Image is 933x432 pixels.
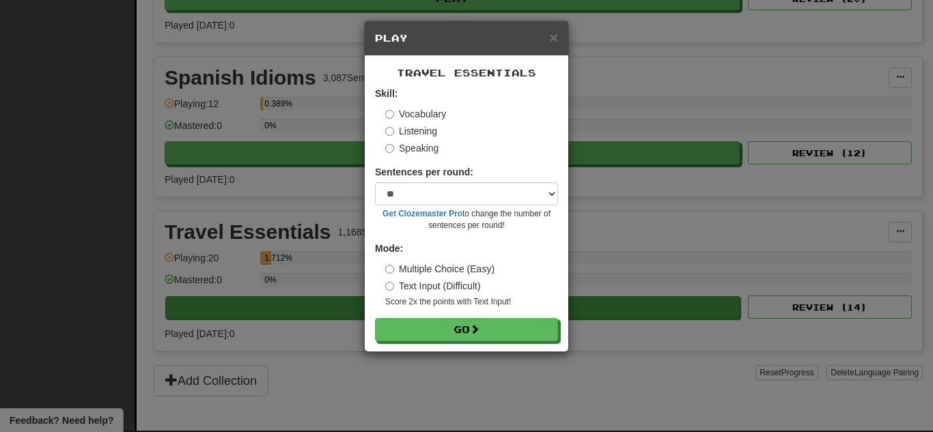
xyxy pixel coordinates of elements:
[375,31,558,45] h5: Play
[397,67,536,78] span: Travel Essentials
[375,165,473,179] label: Sentences per round:
[385,265,394,274] input: Multiple Choice (Easy)
[375,88,398,99] strong: Skill:
[382,209,462,218] a: Get Clozemaster Pro
[385,124,437,138] label: Listening
[385,110,394,119] input: Vocabulary
[385,296,558,308] small: Score 2x the points with Text Input !
[375,243,403,254] strong: Mode:
[385,279,481,293] label: Text Input (Difficult)
[550,30,558,44] button: Close
[385,144,394,153] input: Speaking
[385,107,446,121] label: Vocabulary
[385,141,438,155] label: Speaking
[375,318,558,341] button: Go
[385,127,394,136] input: Listening
[550,29,558,45] span: ×
[385,262,495,276] label: Multiple Choice (Easy)
[385,282,394,291] input: Text Input (Difficult)
[375,208,558,231] small: to change the number of sentences per round!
